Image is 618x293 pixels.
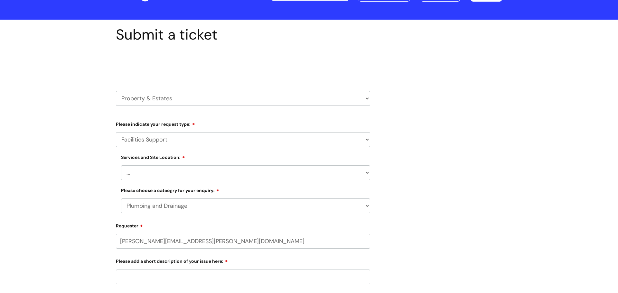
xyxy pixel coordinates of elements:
[116,234,370,249] input: Email
[116,58,370,70] h2: Select issue type
[116,26,370,43] h1: Submit a ticket
[116,256,370,264] label: Please add a short description of your issue here:
[121,154,185,160] label: Services and Site Location:
[121,187,219,193] label: Please choose a cateogry for your enquiry:
[116,119,370,127] label: Please indicate your request type:
[116,221,370,229] label: Requester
